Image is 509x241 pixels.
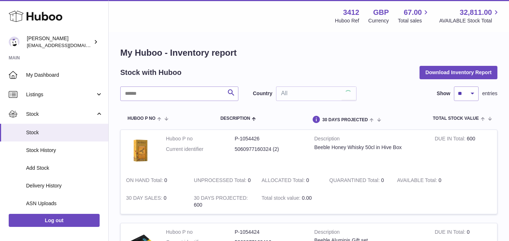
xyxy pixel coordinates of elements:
a: Log out [9,214,100,227]
div: Currency [368,17,389,24]
span: Total sales [398,17,430,24]
strong: 30 DAYS PROJECTED [194,195,248,203]
div: [PERSON_NAME] [27,35,92,49]
td: 600 [188,189,256,214]
span: AVAILABLE Stock Total [439,17,500,24]
strong: ON HAND Total [126,177,164,185]
span: Stock History [26,147,103,154]
img: product image [126,135,155,164]
strong: DUE IN Total [435,229,467,237]
span: Add Stock [26,165,103,172]
label: Country [253,90,272,97]
dt: Current identifier [166,146,235,153]
span: My Dashboard [26,72,103,79]
span: Delivery History [26,182,103,189]
h1: My Huboo - Inventory report [120,47,497,59]
strong: ALLOCATED Total [262,177,306,185]
img: info@beeble.buzz [9,37,20,47]
label: Show [437,90,450,97]
strong: 3412 [343,8,359,17]
td: 0 [121,172,188,189]
span: [EMAIL_ADDRESS][DOMAIN_NAME] [27,42,107,48]
button: Download Inventory Report [420,66,497,79]
span: Description [220,116,250,121]
span: 0 [381,177,384,183]
span: Stock [26,111,95,118]
span: Listings [26,91,95,98]
dt: Huboo P no [166,229,235,236]
strong: Description [314,135,424,144]
a: 32,811.00 AVAILABLE Stock Total [439,8,500,24]
strong: QUARANTINED Total [329,177,381,185]
dd: 5060977160324 (2) [235,146,304,153]
td: 0 [121,189,188,214]
dt: Huboo P no [166,135,235,142]
strong: 30 DAY SALES [126,195,164,203]
td: 600 [429,130,497,172]
strong: AVAILABLE Total [397,177,438,185]
strong: DUE IN Total [435,136,467,143]
td: 0 [256,172,324,189]
td: 0 [188,172,256,189]
strong: UNPROCESSED Total [194,177,248,185]
span: ASN Uploads [26,200,103,207]
span: Stock [26,129,103,136]
span: 30 DAYS PROJECTED [322,118,368,122]
span: 67.00 [404,8,422,17]
dd: P-1054426 [235,135,304,142]
span: Huboo P no [128,116,155,121]
div: Huboo Ref [335,17,359,24]
span: Total stock value [433,116,479,121]
strong: GBP [373,8,389,17]
strong: Total stock value [262,195,302,203]
strong: Description [314,229,424,237]
h2: Stock with Huboo [120,68,182,77]
span: 32,811.00 [460,8,492,17]
div: Beeble Honey Whisky 50cl in Hive Box [314,144,424,151]
a: 67.00 Total sales [398,8,430,24]
td: 0 [392,172,459,189]
span: entries [482,90,497,97]
dd: P-1054424 [235,229,304,236]
span: 0.00 [302,195,312,201]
